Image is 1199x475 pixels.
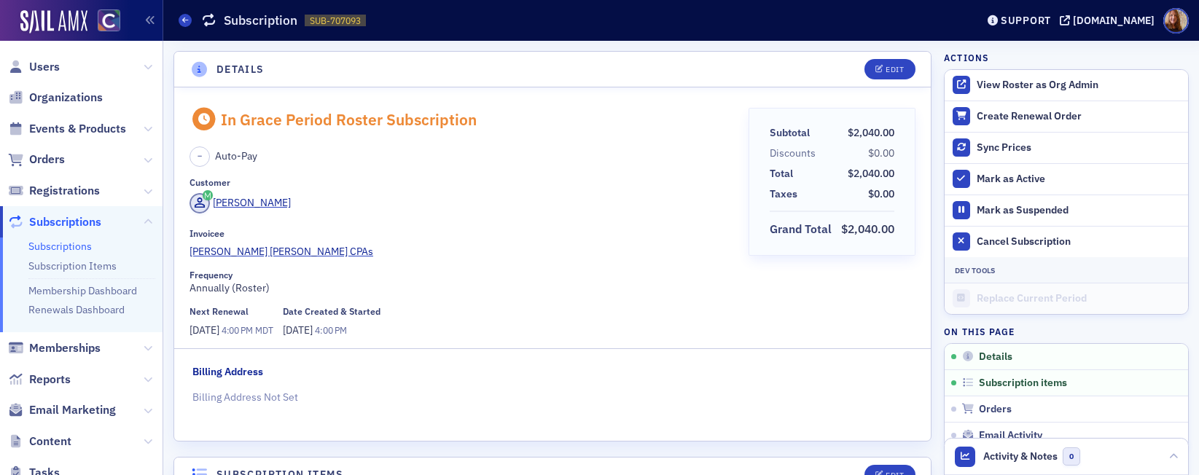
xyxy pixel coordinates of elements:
a: Renewals Dashboard [28,303,125,316]
div: Support [1001,14,1051,27]
a: [PERSON_NAME] [PERSON_NAME] CPAs [190,244,738,259]
img: SailAMX [20,10,87,34]
a: Users [8,59,60,75]
span: $0.00 [868,187,894,200]
span: Details [979,350,1012,364]
div: Replace Current Period [977,292,1181,305]
a: Email Marketing [8,402,116,418]
button: Mark as Active [945,163,1188,195]
div: Cancel Subscription [977,235,1181,248]
div: Create Renewal Order [977,110,1181,123]
a: Content [8,433,71,450]
span: Users [29,59,60,75]
span: $2,040.00 [848,126,894,139]
div: Annually (Roster) [190,270,738,296]
span: Registrations [29,183,100,199]
button: [DOMAIN_NAME] [1060,15,1160,25]
button: View Roster as Org Admin [945,70,1188,101]
a: Reports [8,372,71,388]
span: [DATE] [190,323,222,337]
button: Sync Prices [945,132,1188,163]
span: Auto-Pay [215,149,257,164]
a: View Homepage [87,9,120,34]
span: Email Activity [979,429,1042,442]
div: Frequency [190,270,233,280]
h4: On this page [944,325,1189,338]
span: 4:00 PM [222,324,253,336]
span: Activity & Notes [983,449,1058,464]
span: – [198,151,202,162]
span: Grand Total [770,221,837,238]
h1: Subscription [224,12,297,29]
span: Content [29,433,71,450]
span: 0 [1063,447,1081,466]
a: [PERSON_NAME] [190,193,291,213]
span: Subscriptions [29,214,101,230]
div: Edit [886,66,904,74]
button: Create Renewal Order [945,101,1188,132]
h4: Details [216,62,265,77]
span: Reports [29,372,71,388]
span: $2,040.00 [848,167,894,180]
a: Events & Products [8,121,126,137]
span: [DATE] [283,323,315,337]
span: 4:00 PM [315,324,346,336]
span: Orders [29,152,65,168]
span: Total [770,166,798,181]
div: Date Created & Started [283,306,380,317]
span: Subtotal [770,125,815,141]
div: Billing Address [192,364,263,380]
div: Next Renewal [190,306,249,317]
div: Mark as Active [977,173,1181,186]
span: MDT [253,324,273,336]
span: Watson Coon Ryan CPAs [190,244,373,259]
div: Subtotal [770,125,810,141]
span: Dev Tools [955,265,995,275]
span: Email Marketing [29,402,116,418]
span: Discounts [770,146,821,161]
a: Memberships [8,340,101,356]
div: Mark as Suspended [977,204,1181,217]
div: Grand Total [770,221,832,238]
span: Profile [1163,8,1189,34]
div: Invoicee [190,228,224,239]
div: Taxes [770,187,797,202]
h4: Actions [944,51,989,64]
span: Events & Products [29,121,126,137]
button: View Roster as Org Admin [977,79,1098,92]
a: Registrations [8,183,100,199]
div: [DOMAIN_NAME] [1073,14,1155,27]
button: Cancel Subscription [945,226,1188,257]
a: Subscriptions [8,214,101,230]
span: $2,040.00 [841,221,894,236]
a: Membership Dashboard [28,284,137,297]
a: Orders [8,152,65,168]
span: Taxes [770,187,802,202]
span: Orders [979,403,1012,416]
a: Organizations [8,90,103,106]
div: Discounts [770,146,816,161]
span: SUB-707093 [310,15,361,27]
button: Mark as Suspended [945,195,1188,226]
a: Subscriptions [28,240,92,253]
span: Memberships [29,340,101,356]
button: Edit [864,59,915,79]
div: In Grace Period Roster Subscription [221,110,477,129]
button: Replace Current Period [945,283,1188,314]
span: Organizations [29,90,103,106]
p: Billing Address Not Set [192,390,913,405]
div: Total [770,166,793,181]
div: Customer [190,177,230,188]
div: [PERSON_NAME] [213,195,291,211]
div: Sync Prices [977,141,1181,154]
span: $0.00 [868,146,894,160]
span: Subscription items [979,377,1067,390]
a: Subscription Items [28,259,117,272]
img: SailAMX [98,9,120,32]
